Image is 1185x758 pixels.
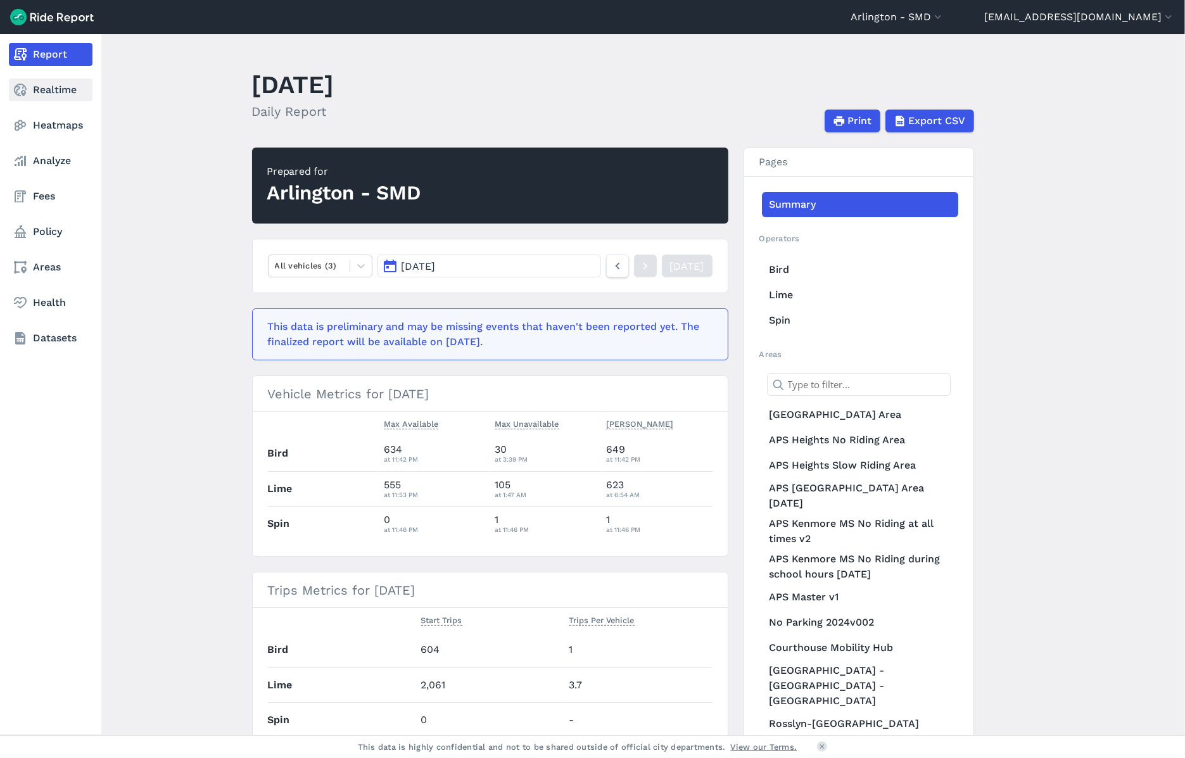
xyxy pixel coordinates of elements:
h2: Daily Report [252,102,334,121]
a: [GEOGRAPHIC_DATA] Area [762,402,958,427]
div: 1 [495,512,597,535]
th: Spin [268,702,416,737]
div: 623 [606,477,713,500]
td: 1 [564,633,713,667]
div: This data is preliminary and may be missing events that haven't been reported yet. The finalized ... [268,319,705,350]
div: at 11:42 PM [606,453,713,465]
img: Ride Report [10,9,94,25]
span: Export CSV [909,113,966,129]
a: APS Kenmore MS No Riding during school hours [DATE] [762,549,958,584]
button: Print [825,110,880,132]
div: 1 [606,512,713,535]
a: Datasets [9,327,92,350]
a: Courthouse Mobility Hub [762,635,958,660]
div: at 1:47 AM [495,489,597,500]
span: [DATE] [401,260,435,272]
div: Arlington - SMD [267,179,421,207]
div: at 11:42 PM [384,453,485,465]
div: 30 [495,442,597,465]
a: Realtime [9,79,92,101]
td: 604 [416,633,564,667]
a: Fees [9,185,92,208]
a: Health [9,291,92,314]
td: 3.7 [564,667,713,702]
span: [PERSON_NAME] [606,417,673,429]
div: at 11:46 PM [384,524,485,535]
div: at 3:39 PM [495,453,597,465]
span: Max Unavailable [495,417,559,429]
button: [PERSON_NAME] [606,417,673,432]
td: 0 [416,702,564,737]
a: No Parking 2024v002 [762,610,958,635]
button: Max Unavailable [495,417,559,432]
a: Areas [9,256,92,279]
a: APS Master v1 [762,584,958,610]
a: Policy [9,220,92,243]
td: 2,061 [416,667,564,702]
span: Start Trips [421,613,462,626]
span: Print [848,113,872,129]
span: Trips Per Vehicle [569,613,635,626]
th: Spin [268,506,379,541]
a: Summary [762,192,958,217]
a: Heatmaps [9,114,92,137]
a: Rosslyn-[GEOGRAPHIC_DATA] [762,711,958,736]
a: APS Heights No Riding Area [762,427,958,453]
button: Trips Per Vehicle [569,613,635,628]
h2: Areas [759,348,958,360]
h3: Pages [744,148,973,177]
span: Max Available [384,417,438,429]
a: Bird [762,257,958,282]
a: Spin [762,308,958,333]
a: [DATE] [662,255,713,277]
h3: Trips Metrics for [DATE] [253,572,728,608]
button: [DATE] [377,255,600,277]
div: at 6:54 AM [606,489,713,500]
button: Max Available [384,417,438,432]
div: 634 [384,442,485,465]
div: at 11:53 PM [384,489,485,500]
button: Arlington - SMD [851,9,944,25]
input: Type to filter... [767,373,951,396]
a: View our Terms. [731,741,797,753]
th: Lime [268,667,416,702]
div: 105 [495,477,597,500]
div: 555 [384,477,485,500]
a: APS Kenmore MS No Riding at all times v2 [762,514,958,549]
h3: Vehicle Metrics for [DATE] [253,376,728,412]
div: Prepared for [267,164,421,179]
div: 0 [384,512,485,535]
button: Start Trips [421,613,462,628]
th: Bird [268,436,379,471]
div: at 11:46 PM [495,524,597,535]
a: Analyze [9,149,92,172]
a: Report [9,43,92,66]
button: [EMAIL_ADDRESS][DOMAIN_NAME] [984,9,1175,25]
a: [GEOGRAPHIC_DATA] - [GEOGRAPHIC_DATA] - [GEOGRAPHIC_DATA] [762,660,958,711]
a: APS [GEOGRAPHIC_DATA] Area [DATE] [762,478,958,514]
td: - [564,702,713,737]
h2: Operators [759,232,958,244]
a: Lime [762,282,958,308]
div: 649 [606,442,713,465]
button: Export CSV [885,110,974,132]
th: Bird [268,633,416,667]
th: Lime [268,471,379,506]
h1: [DATE] [252,67,334,102]
a: APS Heights Slow Riding Area [762,453,958,478]
div: at 11:46 PM [606,524,713,535]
